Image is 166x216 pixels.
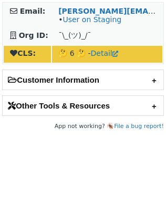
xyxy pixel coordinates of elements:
[91,49,118,57] a: Detail
[20,7,46,15] strong: Email:
[63,15,121,24] a: User on Staging
[2,121,164,132] footer: App not working? 🪳
[3,96,163,115] h2: Other Tools & Resources
[52,46,162,63] td: 🤔 6 🤔 -
[10,49,36,57] strong: CLS:
[58,31,91,40] span: ¯\_(ツ)_/¯
[58,15,121,24] span: •
[114,123,164,130] a: File a bug report!
[19,31,48,40] strong: Org ID:
[3,70,163,90] h2: Customer Information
